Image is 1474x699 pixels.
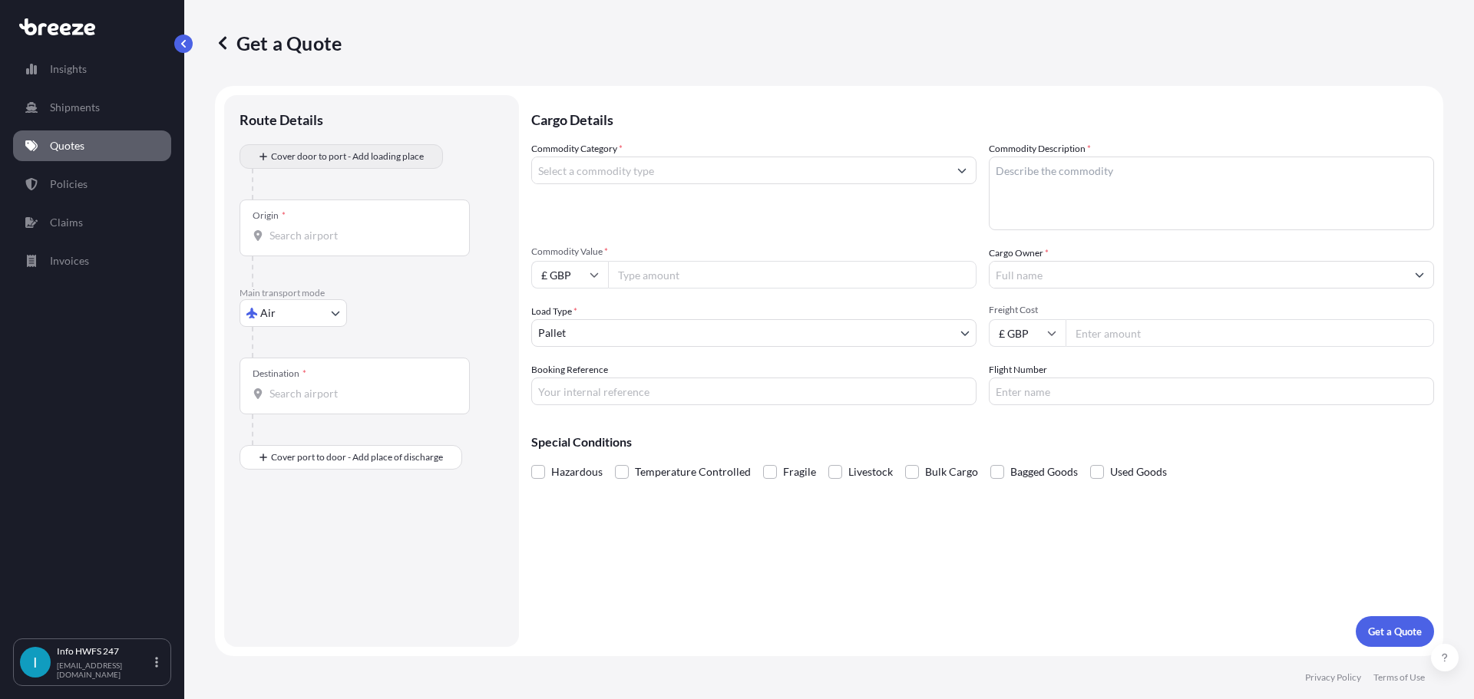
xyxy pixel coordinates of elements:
span: Air [260,305,276,321]
a: Shipments [13,92,171,123]
button: Show suggestions [1406,261,1433,289]
input: Origin [269,228,451,243]
button: Show suggestions [948,157,976,184]
button: Get a Quote [1356,616,1434,647]
span: Cover door to port - Add loading place [271,149,424,164]
a: Insights [13,54,171,84]
a: Policies [13,169,171,199]
span: Temperature Controlled [635,460,751,483]
input: Enter name [989,378,1434,405]
div: Origin [253,209,286,222]
span: Load Type [531,304,577,319]
label: Commodity Description [989,141,1091,157]
p: Info HWFS 247 [57,645,152,658]
span: Used Goods [1110,460,1167,483]
label: Booking Reference [531,362,608,378]
button: Cover door to port - Add loading place [240,144,443,169]
span: Pallet [538,325,566,341]
p: Claims [50,215,83,230]
input: Destination [269,386,451,401]
p: Policies [50,176,88,192]
button: Cover port to door - Add place of discharge [240,445,462,470]
span: Fragile [783,460,816,483]
p: Main transport mode [240,287,504,299]
input: Your internal reference [531,378,977,405]
div: Destination [253,368,306,380]
input: Enter amount [1066,319,1434,347]
span: Bulk Cargo [925,460,978,483]
p: Insights [50,61,87,77]
button: Pallet [531,319,977,347]
input: Select a commodity type [532,157,948,184]
span: I [33,654,38,670]
label: Flight Number [989,362,1047,378]
input: Full name [990,261,1406,289]
a: Claims [13,207,171,238]
a: Privacy Policy [1305,671,1361,684]
input: Type amount [608,261,977,289]
button: Select transport [240,299,347,327]
p: Invoices [50,253,89,269]
p: Get a Quote [215,31,342,55]
span: Bagged Goods [1010,460,1078,483]
a: Terms of Use [1373,671,1425,684]
span: Hazardous [551,460,603,483]
p: Special Conditions [531,436,1434,448]
p: Get a Quote [1368,624,1422,639]
span: Livestock [848,460,893,483]
span: Cover port to door - Add place of discharge [271,450,443,465]
p: Shipments [50,100,100,115]
p: [EMAIL_ADDRESS][DOMAIN_NAME] [57,661,152,679]
p: Route Details [240,110,323,129]
a: Quotes [13,130,171,161]
label: Cargo Owner [989,246,1049,261]
p: Quotes [50,138,84,153]
p: Cargo Details [531,95,1434,141]
a: Invoices [13,246,171,276]
span: Freight Cost [989,304,1434,316]
label: Commodity Category [531,141,623,157]
span: Commodity Value [531,246,977,258]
